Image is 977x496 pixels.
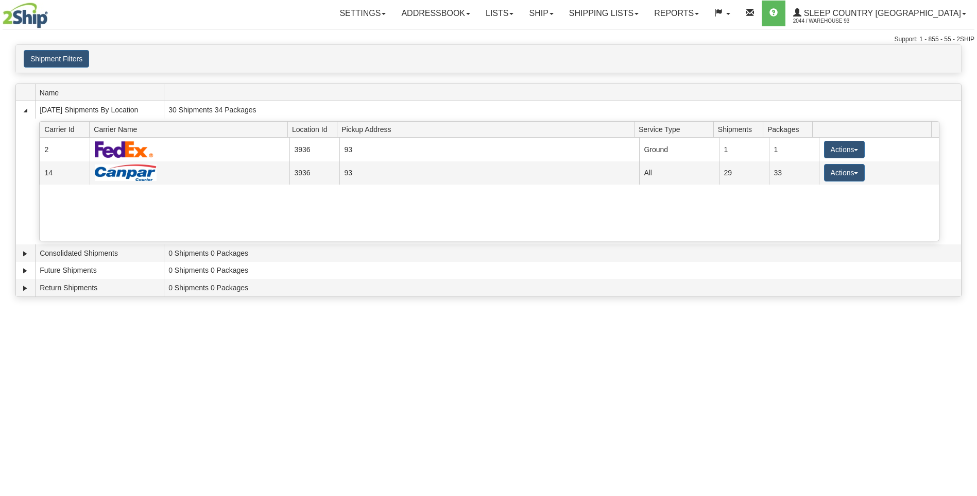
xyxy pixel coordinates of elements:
[3,35,974,44] div: Support: 1 - 855 - 55 - 2SHIP
[339,161,639,185] td: 93
[20,105,30,115] a: Collapse
[639,161,719,185] td: All
[20,266,30,276] a: Expand
[793,16,870,26] span: 2044 / Warehouse 93
[341,121,634,137] span: Pickup Address
[785,1,974,26] a: Sleep Country [GEOGRAPHIC_DATA] 2044 / Warehouse 93
[20,249,30,259] a: Expand
[769,138,819,161] td: 1
[164,244,961,262] td: 0 Shipments 0 Packages
[95,164,157,181] img: Canpar
[164,101,961,119] td: 30 Shipments 34 Packages
[639,121,713,137] span: Service Type
[801,9,961,18] span: Sleep Country [GEOGRAPHIC_DATA]
[35,101,164,119] td: [DATE] Shipments By Location
[767,121,813,137] span: Packages
[769,161,819,185] td: 33
[20,283,30,293] a: Expand
[824,164,865,181] button: Actions
[24,50,89,68] button: Shipment Filters
[824,141,865,158] button: Actions
[40,161,90,185] td: 14
[40,138,90,161] td: 2
[3,3,48,28] img: logo2044.jpg
[719,138,769,161] td: 1
[289,161,339,185] td: 3936
[40,85,164,101] span: Name
[95,141,154,158] img: FedEx Express®
[289,138,339,161] td: 3936
[35,244,164,262] td: Consolidated Shipments
[719,161,769,185] td: 29
[953,195,976,301] iframe: chat widget
[561,1,646,26] a: Shipping lists
[646,1,707,26] a: Reports
[521,1,561,26] a: Ship
[478,1,521,26] a: Lists
[164,279,961,296] td: 0 Shipments 0 Packages
[94,121,287,137] span: Carrier Name
[164,262,961,279] td: 0 Shipments 0 Packages
[292,121,337,137] span: Location Id
[339,138,639,161] td: 93
[718,121,763,137] span: Shipments
[639,138,719,161] td: Ground
[393,1,478,26] a: Addressbook
[35,279,164,296] td: Return Shipments
[44,121,90,137] span: Carrier Id
[35,262,164,279] td: Future Shipments
[332,1,393,26] a: Settings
